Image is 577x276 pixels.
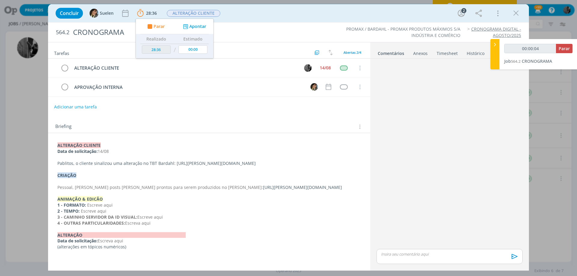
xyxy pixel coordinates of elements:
[167,10,220,17] span: ALTERAÇÃO CLIENTE
[90,9,114,18] button: SSuelen
[154,24,165,29] span: Parar
[57,202,86,208] strong: 1 - FORMATO:
[320,66,331,70] div: 14/08
[72,64,298,72] div: ALTERAÇÃO CLIENTE
[145,23,165,30] button: Parar
[466,48,485,56] a: Histórico
[182,23,206,30] button: Apontar
[72,83,305,91] div: APROVAÇÃO INTERNA
[172,44,177,56] td: /
[461,8,466,13] div: 2
[57,244,361,250] p: (alterações em tópicos numéricos)
[413,50,428,56] div: Anexos
[310,82,319,91] button: S
[81,208,106,214] span: Escreve aqui
[346,26,460,38] a: PROMAX / BARDAHL - PROMAX PRODUTOS MÁXIMOS S/A INDÚSTRIA E COMÉRCIO
[98,148,109,154] span: 14/08
[136,19,214,59] ul: 28:36
[166,10,221,17] button: ALTERAÇÃO CLIENTE
[328,50,333,55] img: arrow-down-up.svg
[57,220,125,226] strong: 4 - OUTRAS PARTICULARIDADES:
[304,64,312,72] img: P
[377,48,405,56] a: Comentários
[511,59,521,64] span: 564.2
[125,220,151,226] span: Escreva aqui
[98,238,123,244] span: Escreva aqui
[471,26,521,38] a: CRONOGRAMA DIGITAL - AGOSTO/2025
[57,142,101,148] strong: ALTERAÇÃO CLIENTE
[137,214,163,220] span: Escreve aqui
[456,8,466,18] button: 2
[303,63,312,72] button: P
[310,83,318,91] img: S
[55,123,72,131] span: Briefing
[57,184,263,190] span: Pessoal, [PERSON_NAME] posts [PERSON_NAME] prontos para serem produzidos no [PERSON_NAME]:
[559,46,570,51] span: Parar
[54,49,69,56] span: Tarefas
[54,102,97,112] button: Adicionar uma tarefa
[177,34,209,44] th: Estimado
[57,184,361,190] p: [URL][PERSON_NAME][DOMAIN_NAME]
[522,58,552,64] span: CRONOGRAMA
[57,208,80,214] strong: 2 - TEMPO:
[140,34,172,44] th: Realizado
[146,10,157,16] span: 28:36
[57,148,98,154] strong: Data de solicitação:
[57,160,361,166] p: Pablitos, o cliente sinalizou uma alteração no TBT Bardahl: [URL][PERSON_NAME][DOMAIN_NAME]
[343,50,361,55] span: Abertas 2/4
[56,8,83,19] button: Concluir
[556,44,572,53] button: Parar
[60,11,79,16] span: Concluir
[57,238,98,244] strong: Data de solicitação:
[90,9,99,18] img: S
[436,48,458,56] a: Timesheet
[71,25,325,40] div: CRONOGRAMA
[57,172,76,178] strong: CRIAÇÃO
[57,232,186,238] strong: ALTERAÇÃO
[504,58,552,64] a: Job564.2CRONOGRAMA
[48,4,529,271] div: dialog
[136,8,158,18] button: 28:36
[57,214,137,220] strong: 3 - CAMINHO SERVIDOR DA ID VISUAL:
[56,29,69,36] span: 564.2
[87,202,113,208] span: Escreve aqui
[57,196,103,202] strong: ANIMAÇÃO & EDICÃO
[100,11,114,15] span: Suelen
